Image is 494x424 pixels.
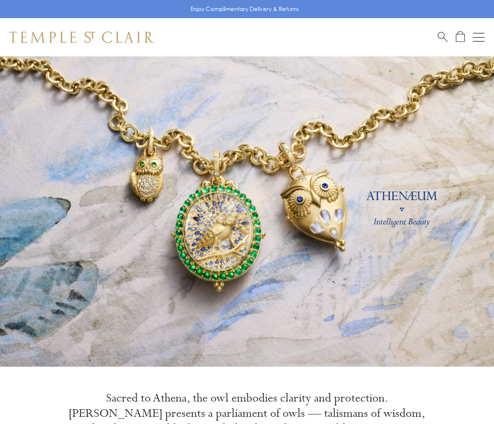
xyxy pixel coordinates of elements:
p: Enjoy Complimentary Delivery & Returns [190,4,299,14]
img: Temple St. Clair [10,32,154,43]
button: Open navigation [473,32,484,43]
a: Open Shopping Bag [456,31,465,43]
a: Search [438,31,448,43]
